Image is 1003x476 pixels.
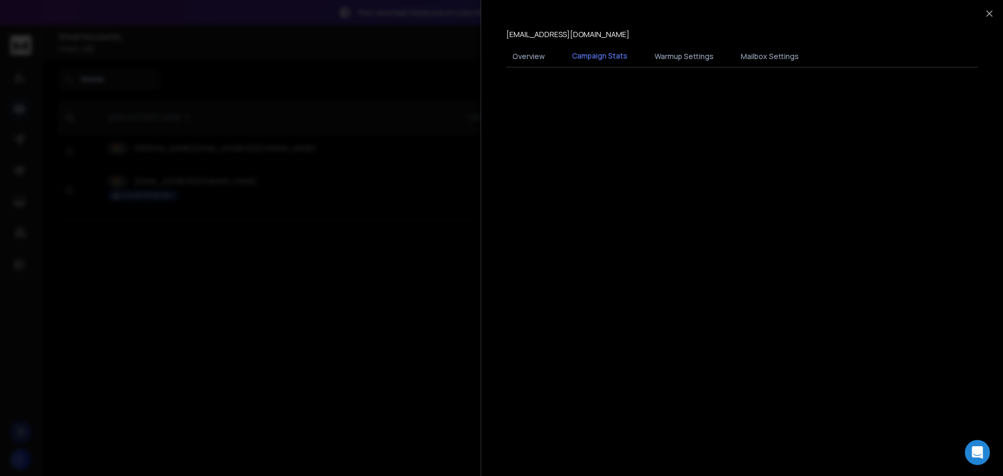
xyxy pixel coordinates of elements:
[734,45,805,68] button: Mailbox Settings
[566,44,634,68] button: Campaign Stats
[965,440,990,465] div: Open Intercom Messenger
[648,45,720,68] button: Warmup Settings
[506,45,551,68] button: Overview
[506,29,629,40] p: [EMAIL_ADDRESS][DOMAIN_NAME]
